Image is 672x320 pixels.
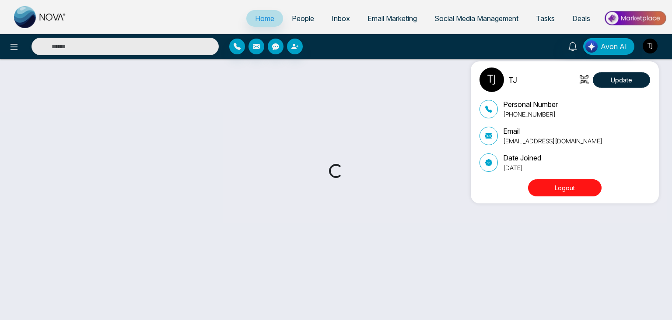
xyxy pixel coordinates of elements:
[503,126,602,136] p: Email
[503,110,558,119] p: [PHONE_NUMBER]
[503,136,602,146] p: [EMAIL_ADDRESS][DOMAIN_NAME]
[528,179,602,196] button: Logout
[503,153,541,163] p: Date Joined
[508,74,517,86] p: TJ
[593,72,650,88] button: Update
[503,163,541,172] p: [DATE]
[503,99,558,110] p: Personal Number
